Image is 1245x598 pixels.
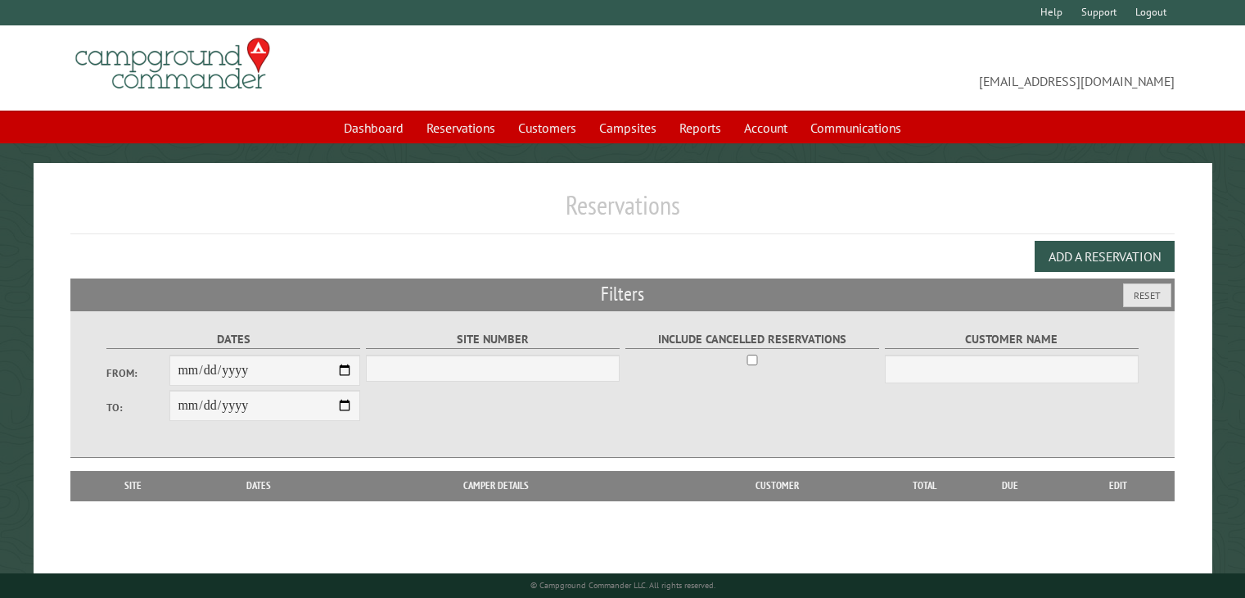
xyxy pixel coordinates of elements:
th: Customer [662,471,892,501]
label: Include Cancelled Reservations [625,330,880,349]
h2: Filters [70,279,1175,310]
a: Reports [670,112,731,143]
th: Total [892,471,958,501]
a: Reservations [417,112,505,143]
a: Customers [508,112,586,143]
h1: Reservations [70,189,1175,234]
th: Dates [187,471,330,501]
span: [EMAIL_ADDRESS][DOMAIN_NAME] [623,45,1175,91]
button: Reset [1123,283,1171,307]
a: Dashboard [334,112,413,143]
button: Add a Reservation [1035,241,1175,272]
th: Edit [1062,471,1175,501]
label: Customer Name [885,330,1139,349]
th: Due [958,471,1062,501]
small: © Campground Commander LLC. All rights reserved. [530,580,715,591]
label: Dates [106,330,361,349]
a: Campsites [589,112,666,143]
label: Site Number [366,330,620,349]
label: From: [106,365,170,381]
a: Communications [801,112,911,143]
a: Account [734,112,797,143]
th: Camper Details [330,471,662,501]
img: Campground Commander [70,32,275,96]
label: To: [106,400,170,415]
th: Site [79,471,187,501]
